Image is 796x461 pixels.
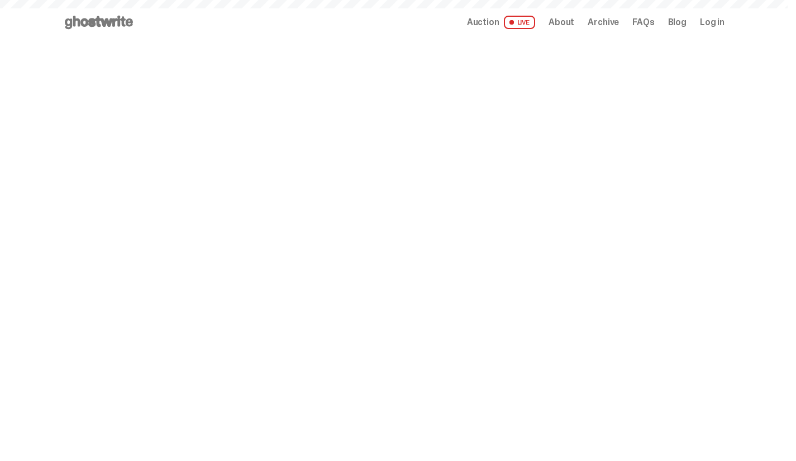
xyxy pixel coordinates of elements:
[549,18,574,27] a: About
[668,18,687,27] a: Blog
[700,18,724,27] a: Log in
[632,18,654,27] a: FAQs
[467,18,499,27] span: Auction
[467,16,535,29] a: Auction LIVE
[588,18,619,27] a: Archive
[504,16,536,29] span: LIVE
